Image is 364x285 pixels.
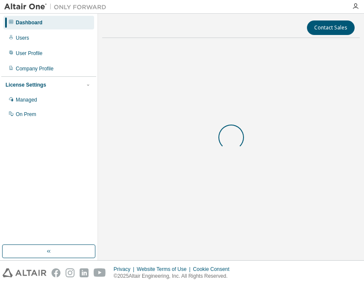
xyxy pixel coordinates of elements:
[16,96,37,103] div: Managed
[137,266,193,273] div: Website Terms of Use
[193,266,234,273] div: Cookie Consent
[114,266,137,273] div: Privacy
[4,3,111,11] img: Altair One
[16,50,43,57] div: User Profile
[80,268,89,277] img: linkedin.svg
[16,65,54,72] div: Company Profile
[6,81,46,88] div: License Settings
[16,111,36,118] div: On Prem
[3,268,46,277] img: altair_logo.svg
[114,273,235,280] p: © 2025 Altair Engineering, Inc. All Rights Reserved.
[16,19,43,26] div: Dashboard
[52,268,60,277] img: facebook.svg
[307,20,355,35] button: Contact Sales
[66,268,75,277] img: instagram.svg
[16,35,29,41] div: Users
[94,268,106,277] img: youtube.svg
